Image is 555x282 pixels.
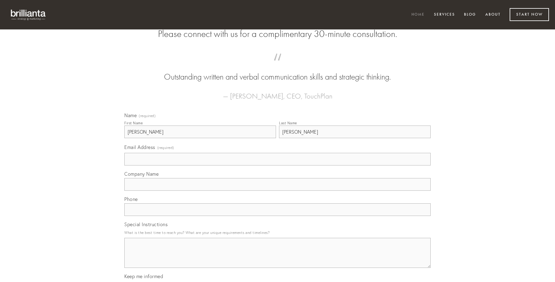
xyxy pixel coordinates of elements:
[124,273,163,279] span: Keep me informed
[124,144,155,150] span: Email Address
[124,112,137,118] span: Name
[134,59,421,71] span: “
[124,28,431,40] h2: Please connect with us for a complimentary 30-minute consultation.
[124,221,168,227] span: Special Instructions
[124,121,143,125] div: First Name
[157,144,174,152] span: (required)
[430,10,459,20] a: Services
[134,83,421,102] figcaption: — [PERSON_NAME], CEO, TouchPlan
[481,10,505,20] a: About
[139,114,156,118] span: (required)
[6,6,51,23] img: brillianta - research, strategy, marketing
[124,196,138,202] span: Phone
[134,59,421,83] blockquote: Outstanding written and verbal communication skills and strategic thinking.
[124,171,159,177] span: Company Name
[460,10,480,20] a: Blog
[408,10,429,20] a: Home
[510,8,549,21] a: Start Now
[124,229,431,237] p: What is the best time to reach you? What are your unique requirements and timelines?
[279,121,297,125] div: Last Name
